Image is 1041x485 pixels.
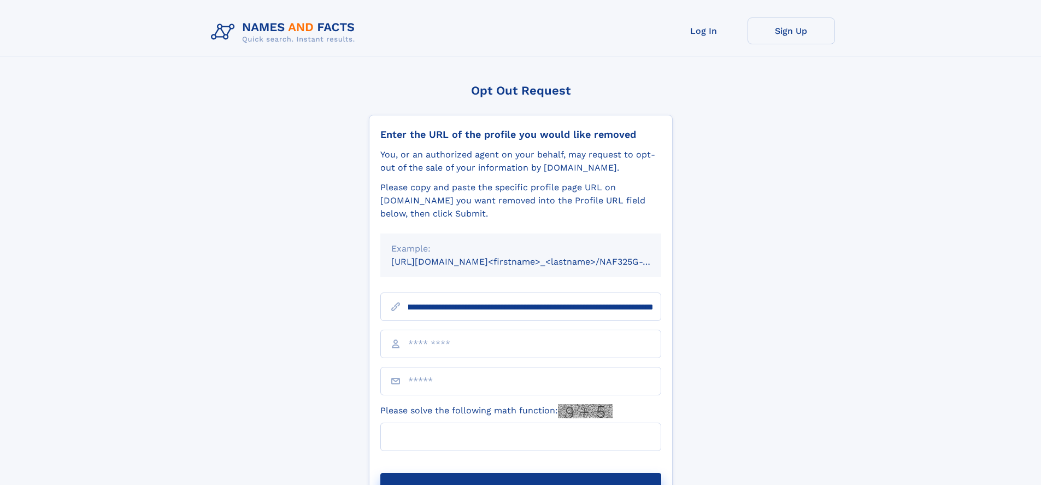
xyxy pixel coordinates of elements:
[748,17,835,44] a: Sign Up
[391,256,682,267] small: [URL][DOMAIN_NAME]<firstname>_<lastname>/NAF325G-xxxxxxxx
[380,404,613,418] label: Please solve the following math function:
[380,181,661,220] div: Please copy and paste the specific profile page URL on [DOMAIN_NAME] you want removed into the Pr...
[660,17,748,44] a: Log In
[380,148,661,174] div: You, or an authorized agent on your behalf, may request to opt-out of the sale of your informatio...
[207,17,364,47] img: Logo Names and Facts
[391,242,650,255] div: Example:
[380,128,661,141] div: Enter the URL of the profile you would like removed
[369,84,673,97] div: Opt Out Request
